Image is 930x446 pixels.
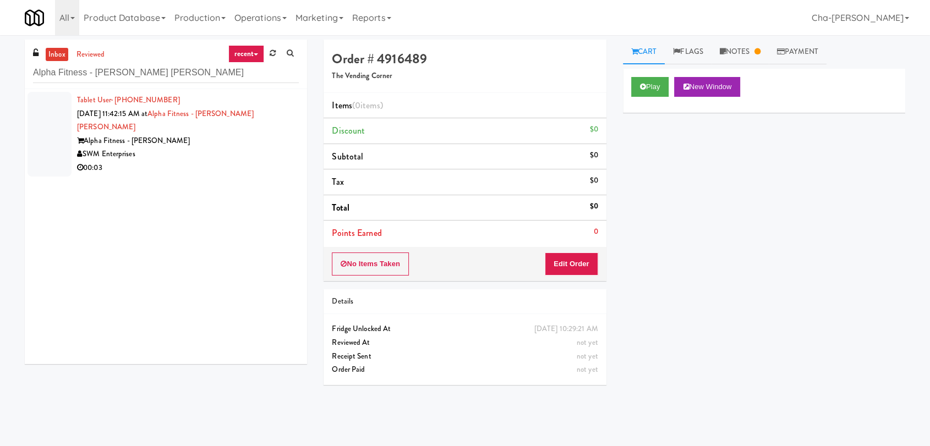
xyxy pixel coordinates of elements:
[712,40,769,64] a: Notes
[228,45,265,63] a: recent
[594,225,598,239] div: 0
[577,351,598,361] span: not yet
[769,40,827,64] a: Payment
[589,174,598,188] div: $0
[25,8,44,27] img: Micromart
[545,252,598,276] button: Edit Order
[77,161,299,175] div: 00:03
[352,99,383,112] span: (0 )
[589,200,598,213] div: $0
[589,148,598,162] div: $0
[33,63,299,83] input: Search vision orders
[77,108,254,133] a: Alpha Fitness - [PERSON_NAME] [PERSON_NAME]
[332,201,349,214] span: Total
[332,175,343,188] span: Tax
[77,147,299,161] div: SWM Enterprises
[332,350,598,364] div: Receipt Sent
[77,134,299,148] div: Alpha Fitness - [PERSON_NAME]
[77,95,180,105] a: Tablet User· [PHONE_NUMBER]
[674,77,740,97] button: New Window
[665,40,712,64] a: Flags
[332,124,365,137] span: Discount
[332,322,598,336] div: Fridge Unlocked At
[332,99,382,112] span: Items
[534,322,598,336] div: [DATE] 10:29:21 AM
[332,72,598,80] h5: The Vending Corner
[332,227,381,239] span: Points Earned
[631,77,669,97] button: Play
[577,337,598,348] span: not yet
[332,336,598,350] div: Reviewed At
[332,363,598,377] div: Order Paid
[360,99,380,112] ng-pluralize: items
[46,48,68,62] a: inbox
[74,48,108,62] a: reviewed
[111,95,180,105] span: · [PHONE_NUMBER]
[332,252,409,276] button: No Items Taken
[77,108,147,119] span: [DATE] 11:42:15 AM at
[332,150,363,163] span: Subtotal
[623,40,665,64] a: Cart
[25,89,307,179] li: Tablet User· [PHONE_NUMBER][DATE] 11:42:15 AM atAlpha Fitness - [PERSON_NAME] [PERSON_NAME]Alpha ...
[332,295,598,309] div: Details
[589,123,598,136] div: $0
[332,52,598,66] h4: Order # 4916489
[577,364,598,375] span: not yet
